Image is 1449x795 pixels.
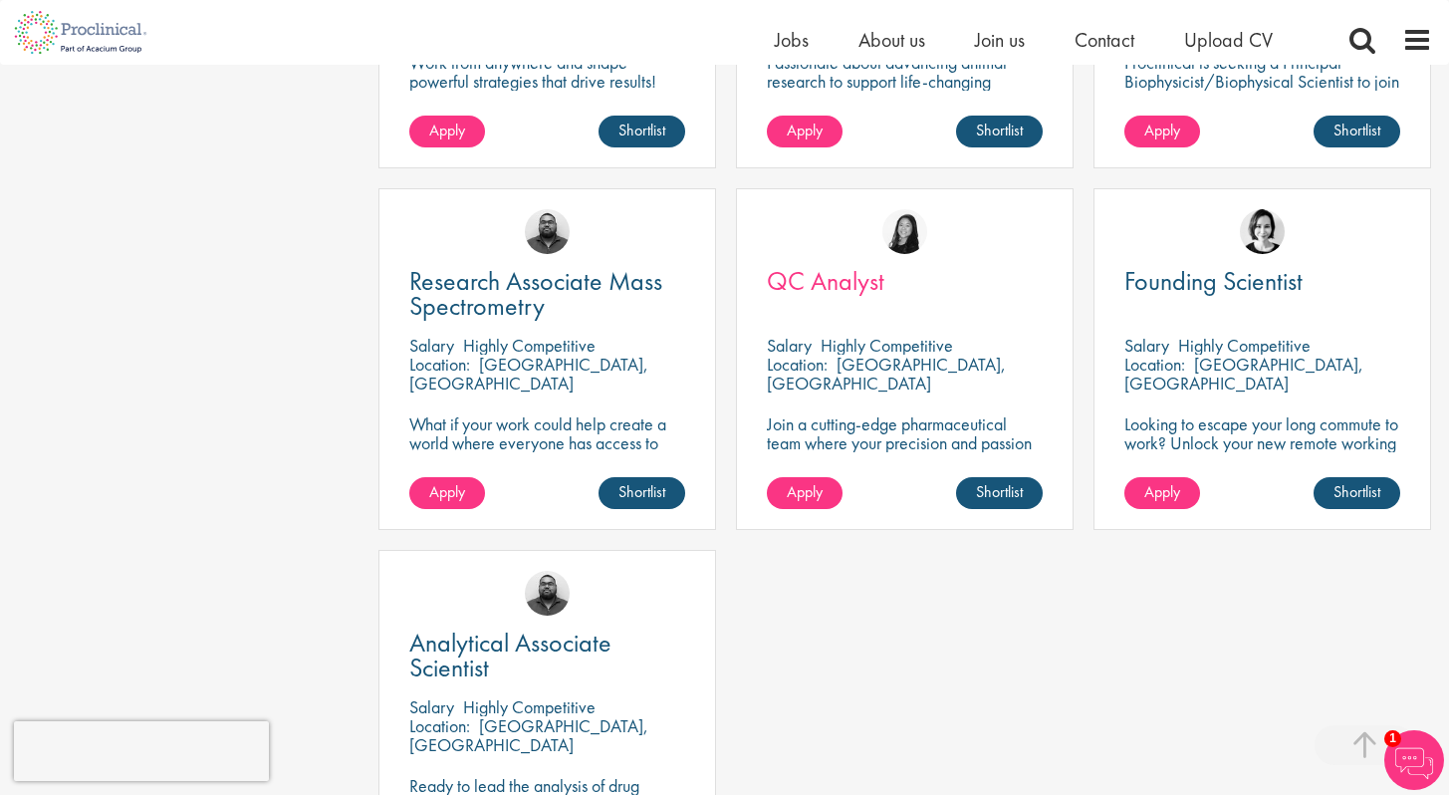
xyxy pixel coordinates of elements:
[1144,120,1180,140] span: Apply
[767,414,1043,490] p: Join a cutting-edge pharmaceutical team where your precision and passion for quality will help sh...
[525,571,570,616] img: Ashley Bennett
[1075,27,1134,53] a: Contact
[1314,116,1400,147] a: Shortlist
[767,353,1006,395] p: [GEOGRAPHIC_DATA], [GEOGRAPHIC_DATA]
[767,269,1043,294] a: QC Analyst
[775,27,809,53] a: Jobs
[409,264,662,323] span: Research Associate Mass Spectrometry
[1124,264,1303,298] span: Founding Scientist
[14,721,269,781] iframe: reCAPTCHA
[767,477,843,509] a: Apply
[1124,116,1200,147] a: Apply
[1124,334,1169,357] span: Salary
[821,334,953,357] p: Highly Competitive
[409,414,685,509] p: What if your work could help create a world where everyone has access to better healthcare? How a...
[1124,353,1185,376] span: Location:
[975,27,1025,53] a: Join us
[956,116,1043,147] a: Shortlist
[767,334,812,357] span: Salary
[409,334,454,357] span: Salary
[409,353,470,376] span: Location:
[409,116,485,147] a: Apply
[1184,27,1273,53] a: Upload CV
[409,626,611,684] span: Analytical Associate Scientist
[409,695,454,718] span: Salary
[767,116,843,147] a: Apply
[1124,353,1363,395] p: [GEOGRAPHIC_DATA], [GEOGRAPHIC_DATA]
[1384,730,1401,747] span: 1
[599,116,685,147] a: Shortlist
[463,334,596,357] p: Highly Competitive
[409,353,648,395] p: [GEOGRAPHIC_DATA], [GEOGRAPHIC_DATA]
[787,120,823,140] span: Apply
[767,264,884,298] span: QC Analyst
[429,120,465,140] span: Apply
[1314,477,1400,509] a: Shortlist
[1384,730,1444,790] img: Chatbot
[409,714,648,756] p: [GEOGRAPHIC_DATA], [GEOGRAPHIC_DATA]
[429,481,465,502] span: Apply
[1124,269,1400,294] a: Founding Scientist
[956,477,1043,509] a: Shortlist
[858,27,925,53] a: About us
[1240,209,1285,254] img: Nic Choa
[1178,334,1311,357] p: Highly Competitive
[882,209,927,254] img: Numhom Sudsok
[525,209,570,254] img: Ashley Bennett
[409,631,685,680] a: Analytical Associate Scientist
[1124,477,1200,509] a: Apply
[599,477,685,509] a: Shortlist
[409,269,685,319] a: Research Associate Mass Spectrometry
[1124,414,1400,471] p: Looking to escape your long commute to work? Unlock your new remote working position with this ex...
[787,481,823,502] span: Apply
[409,714,470,737] span: Location:
[463,695,596,718] p: Highly Competitive
[409,477,485,509] a: Apply
[1144,481,1180,502] span: Apply
[767,353,828,376] span: Location:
